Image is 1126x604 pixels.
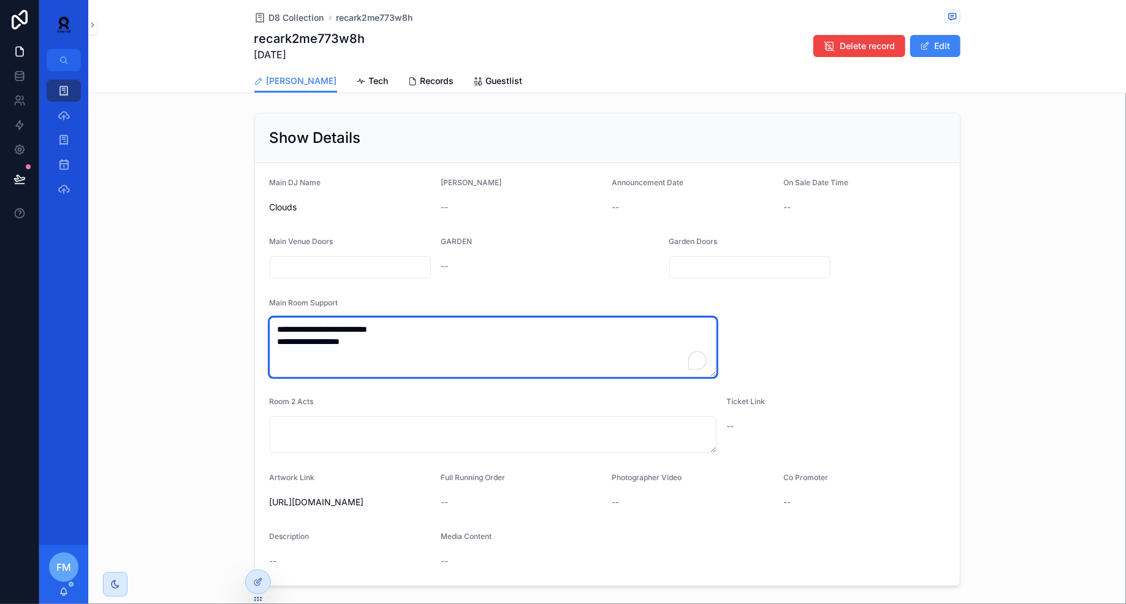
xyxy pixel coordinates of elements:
[270,318,717,377] textarea: To enrich screen reader interactions, please activate Accessibility in Grammarly extension settings
[420,75,454,87] span: Records
[813,35,905,57] button: Delete record
[270,555,277,567] span: --
[270,397,314,406] span: Room 2 Acts
[270,473,315,482] span: Artwork Link
[441,473,505,482] span: Full Running Order
[441,260,448,272] span: --
[486,75,523,87] span: Guestlist
[270,201,432,213] span: Clouds
[612,473,682,482] span: Photographer Video
[783,496,791,508] span: --
[441,178,501,187] span: [PERSON_NAME]
[270,178,321,187] span: Main DJ Name
[270,496,432,508] span: [URL][DOMAIN_NAME]
[840,40,896,52] span: Delete record
[49,15,78,34] img: App logo
[408,70,454,94] a: Records
[726,397,765,406] span: Ticket Link
[612,201,620,213] span: --
[612,178,684,187] span: Announcement Date
[369,75,389,87] span: Tech
[441,555,448,567] span: --
[254,70,337,93] a: [PERSON_NAME]
[56,560,71,575] span: FM
[726,420,734,432] span: --
[270,237,333,246] span: Main Venue Doors
[357,70,389,94] a: Tech
[337,12,413,24] a: recark2me773w8h
[441,201,448,213] span: --
[254,30,365,47] h1: recark2me773w8h
[783,473,828,482] span: Co Promoter
[270,532,310,541] span: Description
[783,201,791,213] span: --
[254,12,324,24] a: D8 Collection
[441,237,472,246] span: GARDEN
[441,532,492,541] span: Media Content
[269,12,324,24] span: D8 Collection
[612,496,620,508] span: --
[270,298,338,307] span: Main Room Support
[910,35,961,57] button: Edit
[441,496,448,508] span: --
[474,70,523,94] a: Guestlist
[669,237,718,246] span: Garden Doors
[270,128,361,148] h2: Show Details
[39,71,88,216] div: scrollable content
[783,178,848,187] span: On Sale Date Time
[267,75,337,87] span: [PERSON_NAME]
[254,47,365,62] span: [DATE]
